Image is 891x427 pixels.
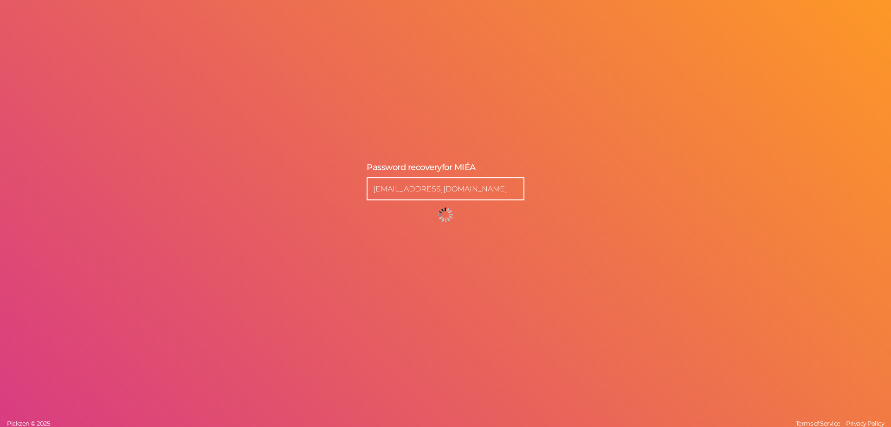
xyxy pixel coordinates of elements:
a: Terms of Service [794,420,843,427]
span: for MIÉA [442,162,476,172]
span: Terms of Service [796,420,840,427]
input: Enter your e-mail [367,177,524,200]
a: Privacy Policy [844,420,886,427]
img: spinnerbig.gif [438,207,453,222]
span: Privacy Policy [846,420,884,427]
a: Pickzen © 2025 [5,420,52,427]
span: Password recovery [367,162,442,172]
